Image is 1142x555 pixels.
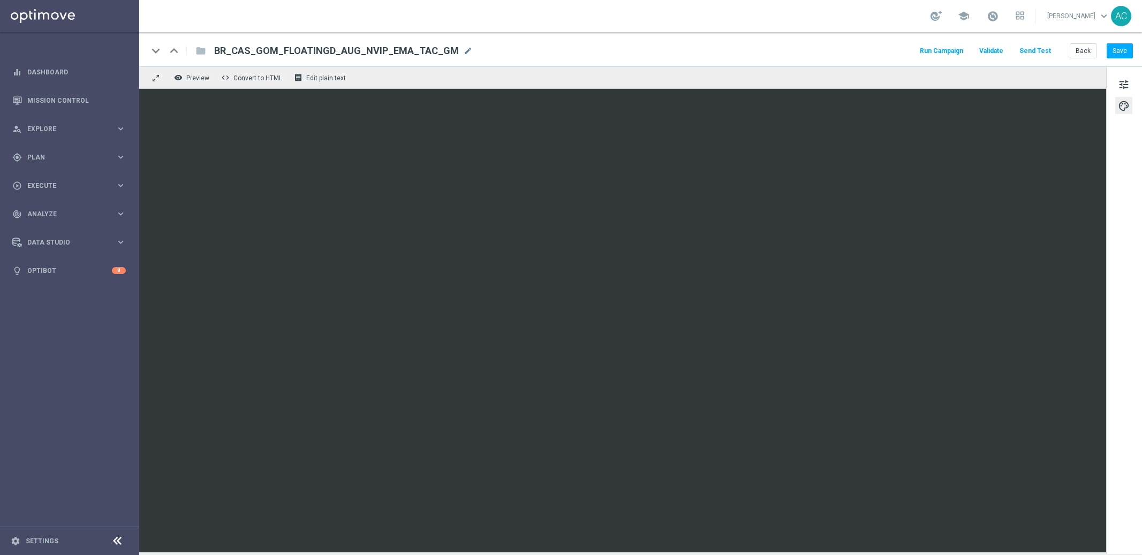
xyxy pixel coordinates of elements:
div: Mission Control [12,86,126,115]
i: keyboard_arrow_right [116,180,126,191]
i: keyboard_arrow_right [116,237,126,247]
span: Edit plain text [306,74,346,82]
span: Preview [186,74,209,82]
span: Validate [979,47,1003,55]
button: lightbulb Optibot 8 [12,267,126,275]
i: keyboard_arrow_right [116,209,126,219]
button: track_changes Analyze keyboard_arrow_right [12,210,126,218]
div: Explore [12,124,116,134]
span: keyboard_arrow_down [1098,10,1110,22]
a: Mission Control [27,86,126,115]
i: track_changes [12,209,22,219]
div: Execute [12,181,116,191]
span: Analyze [27,211,116,217]
span: Plan [27,154,116,161]
span: Execute [27,183,116,189]
span: mode_edit [463,46,473,56]
div: Analyze [12,209,116,219]
span: BR_CAS_GOM_FLOATINGD_AUG_NVIP_EMA_TAC_GM [214,44,459,57]
span: Convert to HTML [233,74,282,82]
button: Send Test [1018,44,1053,58]
i: remove_red_eye [174,73,183,82]
div: Plan [12,153,116,162]
button: gps_fixed Plan keyboard_arrow_right [12,153,126,162]
div: 8 [112,267,126,274]
i: keyboard_arrow_right [116,152,126,162]
span: Data Studio [27,239,116,246]
button: Run Campaign [918,44,965,58]
button: play_circle_outline Execute keyboard_arrow_right [12,181,126,190]
button: Mission Control [12,96,126,105]
a: [PERSON_NAME]keyboard_arrow_down [1046,8,1111,24]
i: play_circle_outline [12,181,22,191]
button: remove_red_eye Preview [171,71,214,85]
span: Explore [27,126,116,132]
i: person_search [12,124,22,134]
i: lightbulb [12,266,22,276]
div: AC [1111,6,1131,26]
button: tune [1115,75,1132,93]
a: Dashboard [27,58,126,86]
i: receipt [294,73,302,82]
button: palette [1115,97,1132,114]
button: Data Studio keyboard_arrow_right [12,238,126,247]
button: Save [1107,43,1133,58]
button: receipt Edit plain text [291,71,351,85]
button: equalizer Dashboard [12,68,126,77]
a: Settings [26,538,58,544]
span: tune [1118,78,1130,92]
i: equalizer [12,67,22,77]
button: Validate [978,44,1005,58]
button: Back [1070,43,1096,58]
div: Data Studio [12,238,116,247]
i: gps_fixed [12,153,22,162]
span: code [221,73,230,82]
div: Dashboard [12,58,126,86]
span: school [958,10,970,22]
div: Optibot [12,256,126,285]
button: code Convert to HTML [218,71,287,85]
span: palette [1118,99,1130,113]
button: person_search Explore keyboard_arrow_right [12,125,126,133]
a: Optibot [27,256,112,285]
i: keyboard_arrow_right [116,124,126,134]
i: settings [11,536,20,546]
